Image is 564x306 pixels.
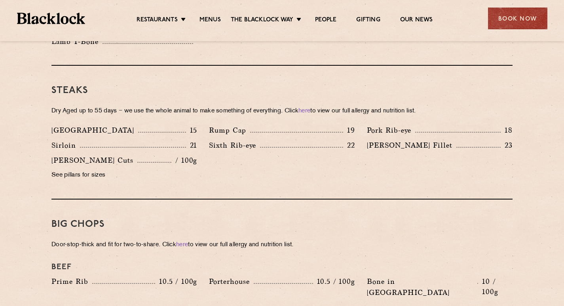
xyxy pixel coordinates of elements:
p: 19 [343,125,355,135]
a: The Blacklock Way [231,16,293,25]
a: here [176,242,188,248]
p: Rump Cap [209,125,250,136]
p: Sixth Rib-eye [209,140,260,151]
p: 15 [186,125,197,135]
p: 10.5 / 100g [313,276,355,287]
a: People [315,16,336,25]
p: 18 [501,125,513,135]
p: / 100g [171,155,197,165]
p: Sirloin [51,140,80,151]
a: Restaurants [137,16,178,25]
h3: Big Chops [51,219,513,230]
a: Menus [199,16,221,25]
p: Prime Rib [51,276,92,287]
img: BL_Textured_Logo-footer-cropped.svg [17,13,85,24]
p: [GEOGRAPHIC_DATA] [51,125,138,136]
a: Gifting [356,16,380,25]
p: Door-stop-thick and fit for two-to-share. Click to view our full allergy and nutrition list. [51,239,513,251]
p: 10 / 100g [478,276,513,297]
p: 10.5 / 100g [155,276,197,287]
p: [PERSON_NAME] Fillet [367,140,456,151]
p: Lamb T-Bone [51,36,103,47]
p: Pork Rib-eye [367,125,415,136]
p: 22 [343,140,355,150]
p: See pillars for sizes [51,170,197,181]
h3: Steaks [51,86,513,96]
h4: Beef [51,262,513,272]
a: Our News [400,16,433,25]
p: 21 [186,140,197,150]
p: [PERSON_NAME] Cuts [51,155,137,166]
a: here [298,108,310,114]
p: Bone in [GEOGRAPHIC_DATA] [367,276,478,298]
p: Porterhouse [209,276,254,287]
div: Book Now [488,8,547,29]
p: Dry Aged up to 55 days − we use the whole animal to make something of everything. Click to view o... [51,106,513,117]
p: 23 [501,140,513,150]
